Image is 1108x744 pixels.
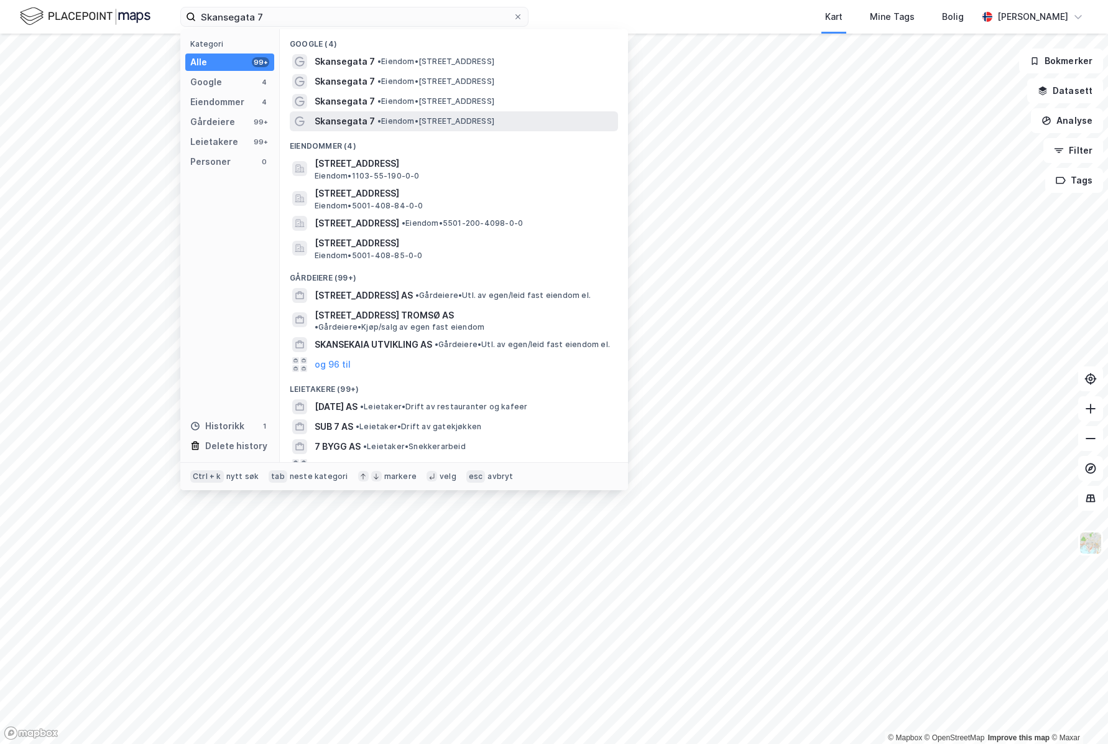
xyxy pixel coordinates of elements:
[315,459,351,474] button: og 96 til
[1031,108,1103,133] button: Analyse
[1019,49,1103,73] button: Bokmerker
[190,95,244,109] div: Eiendommer
[466,470,486,483] div: esc
[190,154,231,169] div: Personer
[825,9,843,24] div: Kart
[377,77,381,86] span: •
[377,96,381,106] span: •
[205,439,267,453] div: Delete history
[252,117,269,127] div: 99+
[942,9,964,24] div: Bolig
[1027,78,1103,103] button: Datasett
[259,157,269,167] div: 0
[315,322,318,332] span: •
[360,402,364,411] span: •
[315,288,413,303] span: [STREET_ADDRESS] AS
[190,134,238,149] div: Leietakere
[315,201,423,211] span: Eiendom • 5001-408-84-0-0
[377,57,494,67] span: Eiendom • [STREET_ADDRESS]
[280,131,628,154] div: Eiendommer (4)
[377,57,381,66] span: •
[315,322,484,332] span: Gårdeiere • Kjøp/salg av egen fast eiendom
[440,472,456,481] div: velg
[315,236,613,251] span: [STREET_ADDRESS]
[870,9,915,24] div: Mine Tags
[315,54,375,69] span: Skansegata 7
[415,291,419,300] span: •
[315,308,454,323] span: [STREET_ADDRESS] TROMSØ AS
[384,472,417,481] div: markere
[925,733,985,742] a: OpenStreetMap
[315,171,420,181] span: Eiendom • 1103-55-190-0-0
[363,442,367,451] span: •
[315,399,358,414] span: [DATE] AS
[315,94,375,109] span: Skansegata 7
[190,39,274,49] div: Kategori
[280,263,628,286] div: Gårdeiere (99+)
[190,114,235,129] div: Gårdeiere
[487,472,513,481] div: avbryt
[1046,684,1108,744] div: Kontrollprogram for chat
[315,251,423,261] span: Eiendom • 5001-408-85-0-0
[315,156,613,171] span: [STREET_ADDRESS]
[269,470,287,483] div: tab
[435,340,438,349] span: •
[280,374,628,397] div: Leietakere (99+)
[196,7,513,26] input: Søk på adresse, matrikkel, gårdeiere, leietakere eller personer
[315,439,361,454] span: 7 BYGG AS
[377,116,381,126] span: •
[259,97,269,107] div: 4
[315,419,353,434] span: SUB 7 AS
[315,114,375,129] span: Skansegata 7
[259,77,269,87] div: 4
[315,357,351,372] button: og 96 til
[360,402,527,412] span: Leietaker • Drift av restauranter og kafeer
[363,442,466,452] span: Leietaker • Snekkerarbeid
[377,77,494,86] span: Eiendom • [STREET_ADDRESS]
[1045,168,1103,193] button: Tags
[226,472,259,481] div: nytt søk
[280,29,628,52] div: Google (4)
[20,6,150,27] img: logo.f888ab2527a4732fd821a326f86c7f29.svg
[190,419,244,434] div: Historikk
[402,218,523,228] span: Eiendom • 5501-200-4098-0-0
[377,96,494,106] span: Eiendom • [STREET_ADDRESS]
[315,337,432,352] span: SKANSEKAIA UTVIKLING AS
[377,116,494,126] span: Eiendom • [STREET_ADDRESS]
[315,216,399,231] span: [STREET_ADDRESS]
[252,137,269,147] div: 99+
[259,421,269,431] div: 1
[4,726,58,740] a: Mapbox homepage
[997,9,1068,24] div: [PERSON_NAME]
[356,422,481,432] span: Leietaker • Drift av gatekjøkken
[190,75,222,90] div: Google
[315,74,375,89] span: Skansegata 7
[888,733,922,742] a: Mapbox
[1079,531,1102,555] img: Z
[1043,138,1103,163] button: Filter
[356,422,359,431] span: •
[435,340,610,350] span: Gårdeiere • Utl. av egen/leid fast eiendom el.
[290,472,348,481] div: neste kategori
[402,218,405,228] span: •
[252,57,269,67] div: 99+
[315,186,613,201] span: [STREET_ADDRESS]
[988,733,1050,742] a: Improve this map
[190,470,224,483] div: Ctrl + k
[1046,684,1108,744] iframe: Chat Widget
[415,291,591,300] span: Gårdeiere • Utl. av egen/leid fast eiendom el.
[190,55,207,70] div: Alle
